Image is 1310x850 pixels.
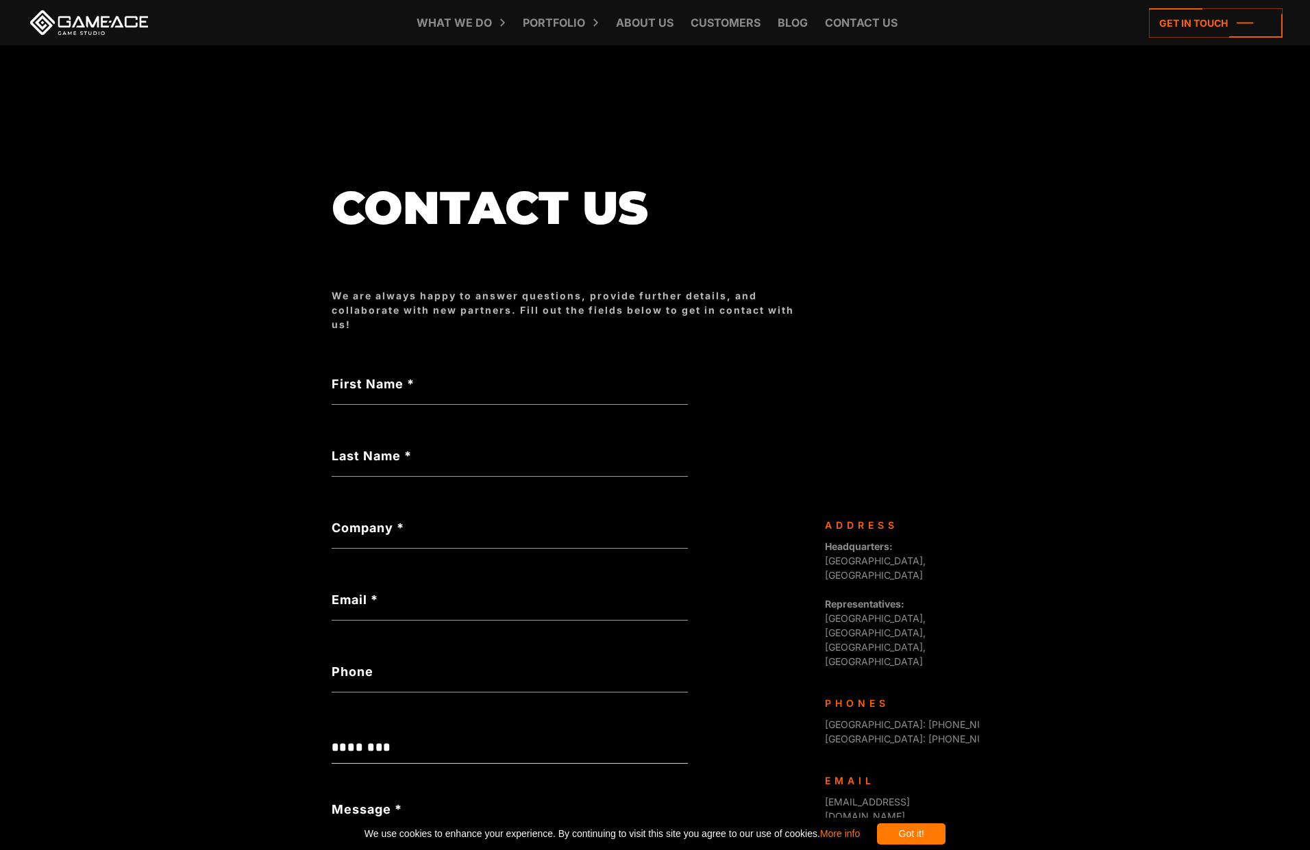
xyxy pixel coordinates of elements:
span: We use cookies to enhance your experience. By continuing to visit this site you agree to our use ... [364,823,860,845]
strong: Headquarters: [825,540,893,552]
label: Email * [332,590,688,609]
span: [GEOGRAPHIC_DATA], [GEOGRAPHIC_DATA] [825,540,926,581]
h1: Contact us [332,183,811,234]
label: First Name * [332,375,688,393]
span: [GEOGRAPHIC_DATA], [GEOGRAPHIC_DATA], [GEOGRAPHIC_DATA], [GEOGRAPHIC_DATA] [825,598,926,667]
strong: Representatives: [825,598,904,610]
a: More info [820,828,860,839]
label: Company * [332,518,688,537]
label: Phone [332,662,688,681]
label: Message * [332,800,402,818]
div: Address [825,518,969,532]
a: Get in touch [1149,8,1283,38]
label: Last Name * [332,447,688,465]
a: [EMAIL_ADDRESS][DOMAIN_NAME] [825,796,910,822]
div: Got it! [877,823,946,845]
div: Phones [825,696,969,710]
div: Email [825,773,969,788]
div: We are always happy to answer questions, provide further details, and collaborate with new partne... [332,288,811,332]
span: [GEOGRAPHIC_DATA]: [PHONE_NUMBER] [825,718,1014,730]
span: [GEOGRAPHIC_DATA]: [PHONE_NUMBER] [825,733,1014,745]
